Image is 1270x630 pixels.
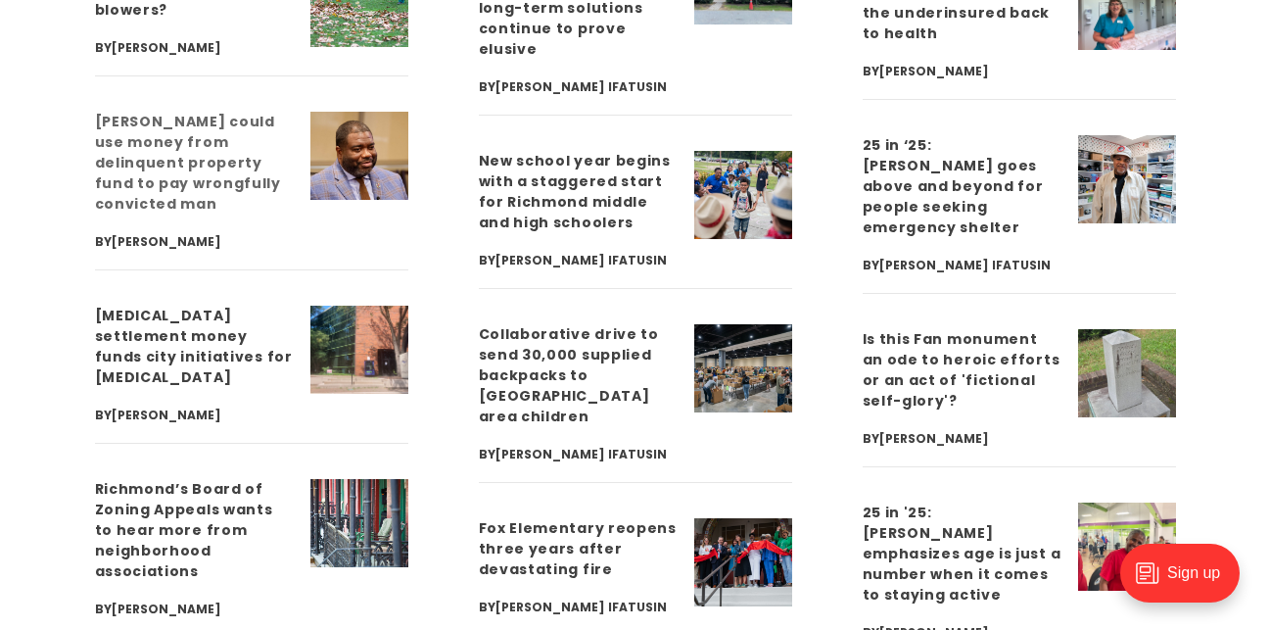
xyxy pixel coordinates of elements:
a: [PERSON_NAME] Ifatusin [495,252,667,268]
img: Collaborative drive to send 30,000 supplied backpacks to Richmond area children [694,324,792,412]
img: Richmond’s Board of Zoning Appeals wants to hear more from neighborhood associations [310,479,408,567]
a: New school year begins with a staggered start for Richmond middle and high schoolers [479,151,671,232]
div: By [95,598,295,621]
img: Richmond could use money from delinquent property fund to pay wrongfully convicted man [310,112,408,200]
a: [PERSON_NAME] Ifatusin [495,78,667,95]
div: By [95,36,295,60]
a: Is this Fan monument an ode to heroic efforts or an act of 'fictional self-glory'? [863,329,1060,411]
img: Fox Elementary reopens three years after devastating fire [694,518,792,606]
div: By [863,427,1062,451]
a: [MEDICAL_DATA] settlement money funds city initiatives for [MEDICAL_DATA] [95,306,293,387]
div: By [863,254,1062,277]
img: Opioid settlement money funds city initiatives for harm reduction [310,306,408,394]
a: [PERSON_NAME] Ifatusin [495,446,667,462]
div: By [479,596,679,619]
a: Collaborative drive to send 30,000 supplied backpacks to [GEOGRAPHIC_DATA] area children [479,324,659,426]
iframe: portal-trigger [1104,534,1270,630]
a: [PERSON_NAME] [879,63,989,79]
a: [PERSON_NAME] [112,39,221,56]
a: [PERSON_NAME] could use money from delinquent property fund to pay wrongfully convicted man [95,112,281,214]
div: By [95,230,295,254]
div: By [479,443,679,466]
div: By [863,60,1062,83]
a: 25 in '25: [PERSON_NAME] emphasizes age is just a number when it comes to staying active [863,503,1061,605]
a: [PERSON_NAME] [112,233,221,250]
a: Fox Elementary reopens three years after devastating fire [479,518,677,579]
img: Is this Fan monument an ode to heroic efforts or an act of 'fictional self-glory'? [1078,329,1176,417]
div: By [479,75,679,99]
div: By [95,404,295,427]
a: [PERSON_NAME] Ifatusin [879,257,1051,273]
img: 25 in '25: Debra Sims Fleisher emphasizes age is just a number when it comes to staying active [1078,503,1176,591]
a: [PERSON_NAME] [879,430,989,447]
a: [PERSON_NAME] Ifatusin [495,599,667,615]
div: By [479,249,679,272]
a: Richmond’s Board of Zoning Appeals wants to hear more from neighborhood associations [95,479,273,581]
a: [PERSON_NAME] [112,601,221,617]
img: 25 in ‘25: Rodney Hopkins goes above and beyond for people seeking emergency shelter [1078,135,1176,223]
a: 25 in ‘25: [PERSON_NAME] goes above and beyond for people seeking emergency shelter [863,135,1044,237]
img: New school year begins with a staggered start for Richmond middle and high schoolers [694,151,792,239]
a: [PERSON_NAME] [112,407,221,423]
